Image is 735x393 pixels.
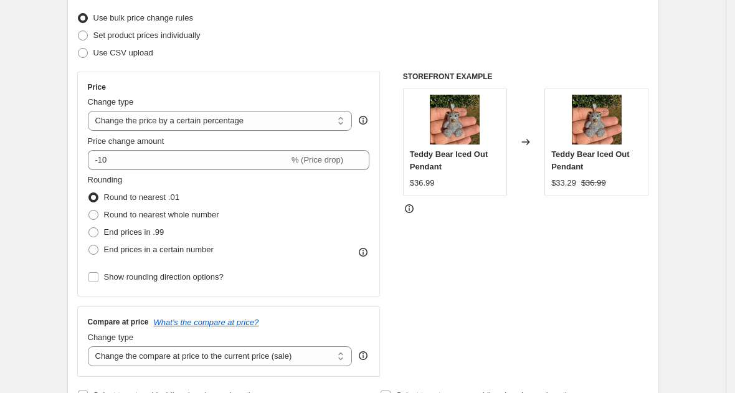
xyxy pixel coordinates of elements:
div: $33.29 [551,177,576,189]
div: help [357,114,369,126]
span: Use CSV upload [93,48,153,57]
span: Round to nearest .01 [104,192,179,202]
button: What's the compare at price? [154,318,259,327]
img: IMG_3417-watermarked_80x.jpg [430,95,480,144]
h6: STOREFRONT EXAMPLE [403,72,649,82]
span: End prices in .99 [104,227,164,237]
span: Show rounding direction options? [104,272,224,282]
span: End prices in a certain number [104,245,214,254]
span: Change type [88,97,134,107]
div: $36.99 [410,177,435,189]
strike: $36.99 [581,177,606,189]
h3: Compare at price [88,317,149,327]
span: Teddy Bear Iced Out Pendant [551,149,629,171]
span: Price change amount [88,136,164,146]
span: Rounding [88,175,123,184]
input: -15 [88,150,289,170]
span: Use bulk price change rules [93,13,193,22]
div: help [357,349,369,362]
span: % (Price drop) [292,155,343,164]
span: Teddy Bear Iced Out Pendant [410,149,488,171]
span: Change type [88,333,134,342]
span: Set product prices individually [93,31,201,40]
img: IMG_3417-watermarked_80x.jpg [572,95,622,144]
span: Round to nearest whole number [104,210,219,219]
h3: Price [88,82,106,92]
